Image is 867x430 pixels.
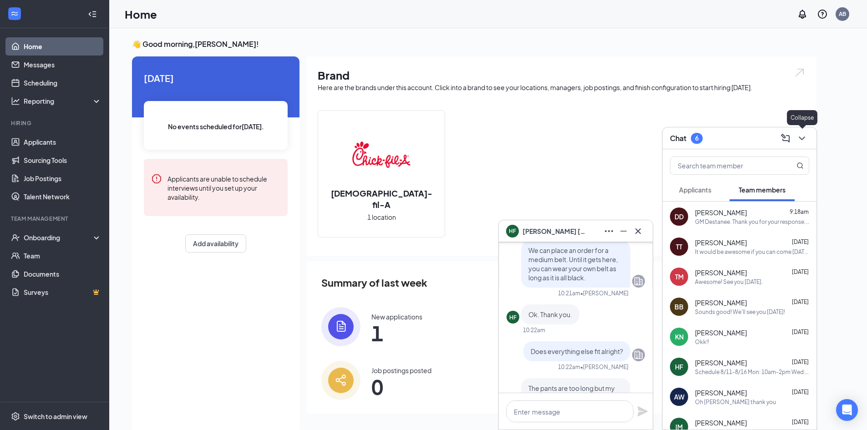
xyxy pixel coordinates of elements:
[321,275,427,291] span: Summary of last week
[144,71,288,85] span: [DATE]
[125,6,157,22] h1: Home
[352,126,411,184] img: Chick-fil-A
[371,312,422,321] div: New applications
[531,347,623,355] span: Does everything else fit alright?
[10,9,19,18] svg: WorkstreamLogo
[522,226,586,236] span: [PERSON_NAME] [PERSON_NAME]
[528,246,618,282] span: We can place an order for a medium belt. Until it gets here, you can wear your own belt as long a...
[695,218,809,226] div: GM Destanee. Thank you for your response. Since you're scheduled for [DATE], let's start your ori...
[675,272,684,281] div: TM
[11,119,100,127] div: Hiring
[739,186,786,194] span: Team members
[558,363,580,371] div: 10:22am
[318,187,445,210] h2: [DEMOGRAPHIC_DATA]-fil-A
[132,39,816,49] h3: 👋 Good morning, [PERSON_NAME] !
[796,162,804,169] svg: MagnifyingGlass
[674,392,684,401] div: AW
[24,151,101,169] a: Sourcing Tools
[695,328,747,337] span: [PERSON_NAME]
[371,366,431,375] div: Job postings posted
[24,247,101,265] a: Team
[792,238,809,245] span: [DATE]
[580,289,629,297] span: • [PERSON_NAME]
[633,276,644,287] svg: Company
[695,308,785,316] div: Sounds good! We'll see you [DATE]!
[151,173,162,184] svg: Error
[676,242,682,251] div: TT
[321,307,360,346] img: icon
[695,368,809,376] div: Schedule 8/11-8/16 Mon: 10am-2pm Wed: 9am-1pm Thurs: 12pm-4pm Fri: 11am-3pm
[797,9,808,20] svg: Notifications
[836,399,858,421] div: Open Intercom Messenger
[780,133,791,144] svg: ComposeMessage
[637,406,648,417] svg: Plane
[792,359,809,365] span: [DATE]
[794,67,806,78] img: open.6027fd2a22e1237b5b06.svg
[24,265,101,283] a: Documents
[839,10,846,18] div: AB
[24,169,101,187] a: Job Postings
[695,248,809,256] div: It would be awesome if you can come [DATE] and [DATE] and then we can start fresh when you're ready.
[695,388,747,397] span: [PERSON_NAME]
[675,332,684,341] div: KN
[11,412,20,421] svg: Settings
[695,278,763,286] div: Awesome! See you [DATE].
[695,134,699,142] div: 6
[778,131,793,146] button: ComposeMessage
[24,133,101,151] a: Applicants
[679,186,711,194] span: Applicants
[318,83,806,92] div: Here are the brands under this account. Click into a brand to see your locations, managers, job p...
[633,349,644,360] svg: Company
[618,226,629,237] svg: Minimize
[24,187,101,206] a: Talent Network
[792,419,809,425] span: [DATE]
[24,56,101,74] a: Messages
[367,212,396,222] span: 1 location
[11,233,20,242] svg: UserCheck
[695,358,747,367] span: [PERSON_NAME]
[616,224,631,238] button: Minimize
[675,362,683,371] div: HF
[633,226,644,237] svg: Cross
[602,224,616,238] button: Ellipses
[674,302,684,311] div: BB
[509,314,517,321] div: HF
[528,310,572,319] span: Ok. Thank you.
[674,212,684,221] div: DD
[817,9,828,20] svg: QuestionInfo
[24,74,101,92] a: Scheduling
[795,131,809,146] button: ChevronDown
[24,283,101,301] a: SurveysCrown
[695,338,709,346] div: Okk!!
[168,121,264,132] span: No events scheduled for [DATE] .
[24,37,101,56] a: Home
[695,268,747,277] span: [PERSON_NAME]
[167,173,280,202] div: Applicants are unable to schedule interviews until you set up your availability.
[523,326,545,334] div: 10:22am
[371,325,422,341] span: 1
[792,329,809,335] span: [DATE]
[24,412,87,421] div: Switch to admin view
[631,224,645,238] button: Cross
[528,384,623,410] span: The pants are too long but my mother in law is going to fix them for me.
[792,389,809,395] span: [DATE]
[695,208,747,217] span: [PERSON_NAME]
[558,289,580,297] div: 10:21am
[11,96,20,106] svg: Analysis
[88,10,97,19] svg: Collapse
[11,215,100,223] div: Team Management
[695,418,747,427] span: [PERSON_NAME]
[792,268,809,275] span: [DATE]
[670,133,686,143] h3: Chat
[371,379,431,395] span: 0
[695,398,776,406] div: Oh [PERSON_NAME] thank you
[185,234,246,253] button: Add availability
[790,208,809,215] span: 9:18am
[318,67,806,83] h1: Brand
[580,363,629,371] span: • [PERSON_NAME]
[670,157,778,174] input: Search team member
[24,96,102,106] div: Reporting
[792,298,809,305] span: [DATE]
[787,110,817,125] div: Collapse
